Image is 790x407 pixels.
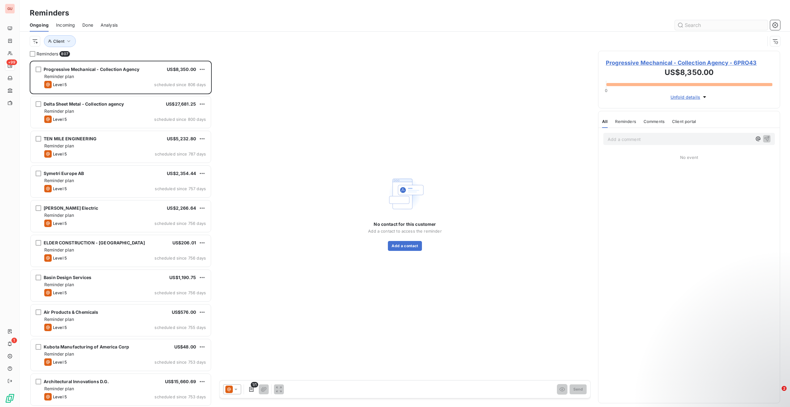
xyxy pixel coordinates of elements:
[606,59,772,67] span: Progressive Mechanical - Collection Agency - 6PRO43
[44,317,74,322] span: Reminder plan
[155,151,206,156] span: scheduled since 787 days
[44,309,98,315] span: Air Products & Chemicals
[388,241,422,251] button: Add a contact
[44,275,91,280] span: Basin Design Services
[154,325,206,330] span: scheduled since 755 days
[5,4,15,14] div: GU
[44,108,74,114] span: Reminder plan
[666,347,790,390] iframe: Intercom notifications message
[44,67,139,72] span: Progressive Mechanical - Collection Agency
[30,61,212,407] div: grid
[44,74,74,79] span: Reminder plan
[53,82,67,87] span: Level 5
[644,119,665,124] span: Comments
[669,94,710,101] button: Unfold details
[44,35,76,47] button: Client
[44,178,74,183] span: Reminder plan
[53,221,67,226] span: Level 5
[769,386,784,401] iframe: Intercom live chat
[44,386,74,391] span: Reminder plan
[385,174,425,214] img: Empty state
[82,22,93,28] span: Done
[44,212,74,218] span: Reminder plan
[167,67,196,72] span: US$8,350.00
[172,240,196,245] span: US$206.01
[56,22,75,28] span: Incoming
[44,247,74,252] span: Reminder plan
[44,344,129,349] span: Kubota Manufacturing of America Corp
[154,256,206,260] span: scheduled since 756 days
[606,67,772,79] h3: US$8,350.00
[30,7,69,19] h3: Reminders
[167,205,196,211] span: US$2,266.64
[172,309,196,315] span: US$576.00
[53,151,67,156] span: Level 5
[59,51,70,57] span: 807
[44,101,124,107] span: Delta Sheet Metal - Collection agency
[165,379,196,384] span: US$15,660.69
[154,117,206,122] span: scheduled since 800 days
[166,101,196,107] span: US$27,681.25
[53,290,67,295] span: Level 5
[44,143,74,148] span: Reminder plan
[680,155,698,160] span: No event
[7,59,17,65] span: +99
[251,382,258,387] span: 1/1
[44,351,74,357] span: Reminder plan
[782,386,787,391] span: 2
[44,282,74,287] span: Reminder plan
[167,136,196,141] span: US$5,232.80
[672,119,696,124] span: Client portal
[53,39,64,44] span: Client
[605,88,607,93] span: 0
[155,186,206,191] span: scheduled since 757 days
[615,119,636,124] span: Reminders
[154,82,206,87] span: scheduled since 806 days
[30,22,49,28] span: Ongoing
[368,229,441,234] span: Add a contact to access the reminder
[44,205,98,211] span: [PERSON_NAME] Electric
[53,360,67,365] span: Level 5
[11,338,17,343] span: 1
[154,221,206,226] span: scheduled since 756 days
[169,275,196,280] span: US$1,190.75
[167,171,196,176] span: US$2,354.44
[53,394,67,399] span: Level 5
[37,51,58,57] span: Reminders
[53,256,67,260] span: Level 5
[570,384,587,394] button: Send
[174,344,196,349] span: US$48.00
[44,171,84,176] span: Symetri Europe AB
[154,360,206,365] span: scheduled since 753 days
[44,136,97,141] span: TEN MILE ENGINEERING
[101,22,118,28] span: Analysis
[602,119,608,124] span: All
[44,240,145,245] span: ELDER CONSTRUCTION - [GEOGRAPHIC_DATA]
[671,94,700,100] span: Unfold details
[53,117,67,122] span: Level 5
[5,393,15,403] img: Logo LeanPay
[675,20,768,30] input: Search
[154,394,206,399] span: scheduled since 753 days
[53,325,67,330] span: Level 5
[154,290,206,295] span: scheduled since 756 days
[53,186,67,191] span: Level 5
[44,379,109,384] span: Architectural Innovations D.G.
[374,221,436,227] span: No contact for this customer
